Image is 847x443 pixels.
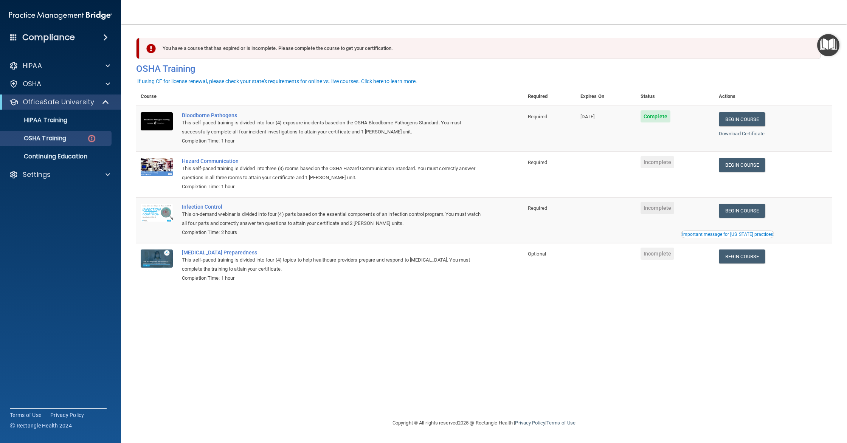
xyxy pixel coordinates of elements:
img: danger-circle.6113f641.png [87,134,96,143]
span: Incomplete [641,156,674,168]
a: OSHA [9,79,110,88]
div: Copyright © All rights reserved 2025 @ Rectangle Health | | [346,411,622,435]
img: exclamation-circle-solid-danger.72ef9ffc.png [146,44,156,53]
div: This self-paced training is divided into four (4) exposure incidents based on the OSHA Bloodborne... [182,118,486,136]
th: Status [636,87,714,106]
span: Ⓒ Rectangle Health 2024 [10,422,72,429]
button: Open Resource Center [817,34,839,56]
p: Continuing Education [5,153,108,160]
th: Actions [714,87,832,106]
a: Privacy Policy [515,420,545,426]
span: Required [528,114,547,119]
span: Optional [528,251,546,257]
span: Incomplete [641,202,674,214]
div: This self-paced training is divided into three (3) rooms based on the OSHA Hazard Communication S... [182,164,486,182]
img: PMB logo [9,8,112,23]
span: Complete [641,110,670,122]
p: HIPAA [23,61,42,70]
a: Settings [9,170,110,179]
span: Required [528,205,547,211]
a: Begin Course [719,112,765,126]
div: This self-paced training is divided into four (4) topics to help healthcare providers prepare and... [182,256,486,274]
div: Completion Time: 1 hour [182,274,486,283]
a: Bloodborne Pathogens [182,112,486,118]
a: Terms of Use [10,411,41,419]
span: [DATE] [580,114,595,119]
th: Required [523,87,576,106]
th: Expires On [576,87,636,106]
a: Begin Course [719,249,765,263]
a: OfficeSafe University [9,98,110,107]
a: Privacy Policy [50,411,84,419]
p: OfficeSafe University [23,98,94,107]
a: Terms of Use [546,420,576,426]
a: [MEDICAL_DATA] Preparedness [182,249,486,256]
div: This on-demand webinar is divided into four (4) parts based on the essential components of an inf... [182,210,486,228]
p: OSHA [23,79,42,88]
span: Incomplete [641,248,674,260]
a: Begin Course [719,158,765,172]
a: Begin Course [719,204,765,218]
p: OSHA Training [5,135,66,142]
div: Completion Time: 1 hour [182,136,486,146]
th: Course [136,87,177,106]
div: Completion Time: 2 hours [182,228,486,237]
div: If using CE for license renewal, please check your state's requirements for online vs. live cours... [137,79,417,84]
h4: Compliance [22,32,75,43]
span: Required [528,160,547,165]
a: Hazard Communication [182,158,486,164]
div: You have a course that has expired or is incomplete. Please complete the course to get your certi... [139,38,821,59]
button: Read this if you are a dental practitioner in the state of CA [681,231,774,238]
p: Settings [23,170,51,179]
p: HIPAA Training [5,116,67,124]
a: Download Certificate [719,131,765,136]
div: Important message for [US_STATE] practices [682,232,773,237]
a: HIPAA [9,61,110,70]
button: If using CE for license renewal, please check your state's requirements for online vs. live cours... [136,77,418,85]
h4: OSHA Training [136,64,832,74]
div: Completion Time: 1 hour [182,182,486,191]
a: Infection Control [182,204,486,210]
